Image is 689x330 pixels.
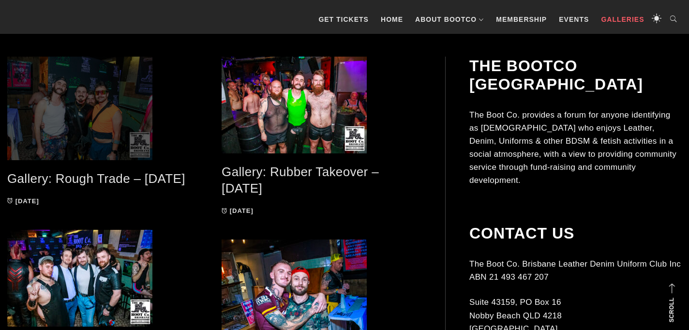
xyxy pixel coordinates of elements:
p: The Boot Co. provides a forum for anyone identifying as [DEMOGRAPHIC_DATA] who enjoys Leather, De... [469,108,682,187]
h2: Contact Us [469,224,682,242]
a: Membership [491,5,552,34]
a: About BootCo [410,5,489,34]
h2: The BootCo [GEOGRAPHIC_DATA] [469,57,682,94]
a: Galleries [596,5,649,34]
a: [DATE] [222,207,254,214]
a: [DATE] [7,197,39,205]
strong: Scroll [668,298,675,322]
a: GET TICKETS [314,5,374,34]
time: [DATE] [230,207,254,214]
a: Home [376,5,408,34]
a: Gallery: Rubber Takeover – [DATE] [222,165,379,196]
a: Gallery: Rough Trade – [DATE] [7,171,185,186]
a: Events [554,5,594,34]
time: [DATE] [15,197,39,205]
p: The Boot Co. Brisbane Leather Denim Uniform Club Inc ABN 21 493 467 207 [469,257,682,284]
